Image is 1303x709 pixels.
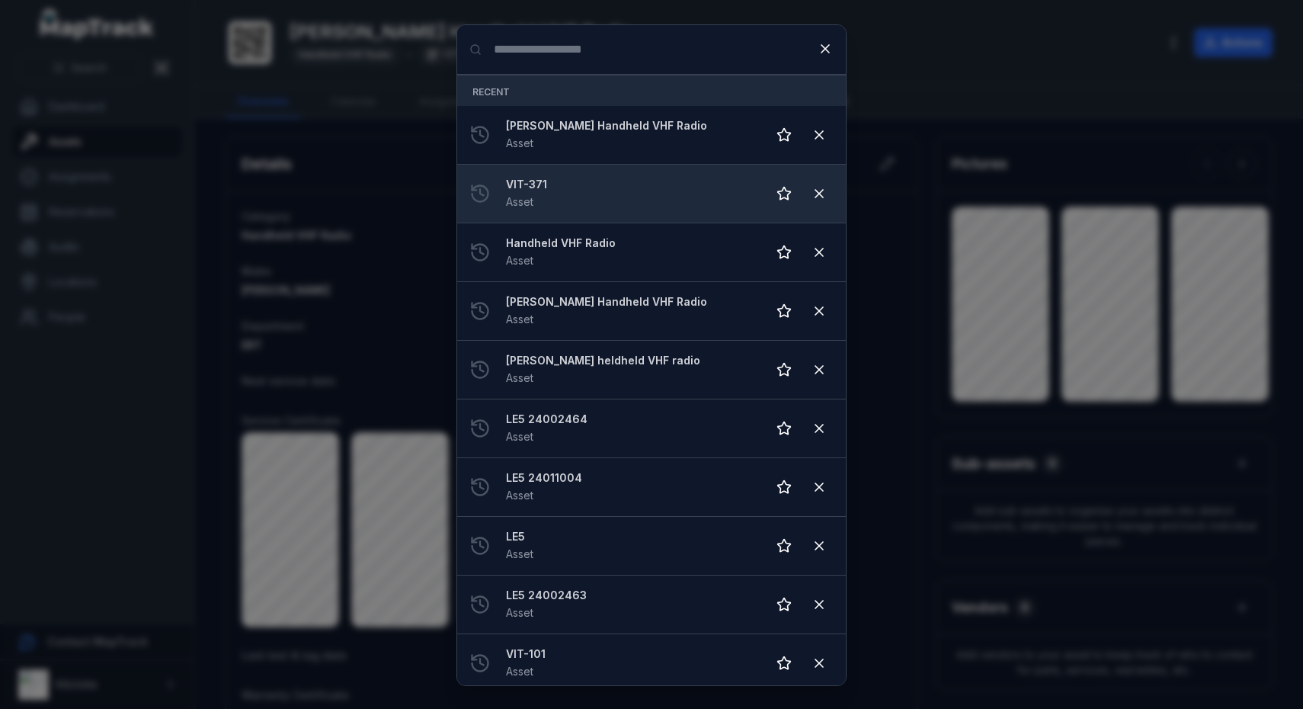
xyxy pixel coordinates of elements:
a: VIT-101Asset [506,646,754,680]
strong: LE5 24002464 [506,412,754,427]
strong: [PERSON_NAME] Handheld VHF Radio [506,294,754,310]
strong: LE5 24002463 [506,588,754,603]
strong: Handheld VHF Radio [506,236,754,251]
span: Asset [506,430,533,443]
span: Recent [472,86,510,98]
strong: VIT-101 [506,646,754,662]
a: LE5 24002464Asset [506,412,754,445]
span: Asset [506,606,533,619]
span: Asset [506,489,533,502]
strong: [PERSON_NAME] Handheld VHF Radio [506,118,754,133]
a: LE5 24002463Asset [506,588,754,621]
strong: LE5 24011004 [506,470,754,486]
a: [PERSON_NAME] Handheld VHF RadioAsset [506,294,754,328]
span: Asset [506,195,533,208]
a: [PERSON_NAME] Handheld VHF RadioAsset [506,118,754,152]
span: Asset [506,313,533,326]
span: Asset [506,136,533,149]
strong: [PERSON_NAME] heldheld VHF radio [506,353,754,368]
a: [PERSON_NAME] heldheld VHF radioAsset [506,353,754,387]
span: Asset [506,371,533,384]
a: VIT-371Asset [506,177,754,210]
a: LE5 24011004Asset [506,470,754,504]
strong: LE5 [506,529,754,544]
a: LE5Asset [506,529,754,563]
span: Asset [506,547,533,560]
span: Asset [506,254,533,267]
span: Asset [506,665,533,678]
strong: VIT-371 [506,177,754,192]
a: Handheld VHF RadioAsset [506,236,754,269]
